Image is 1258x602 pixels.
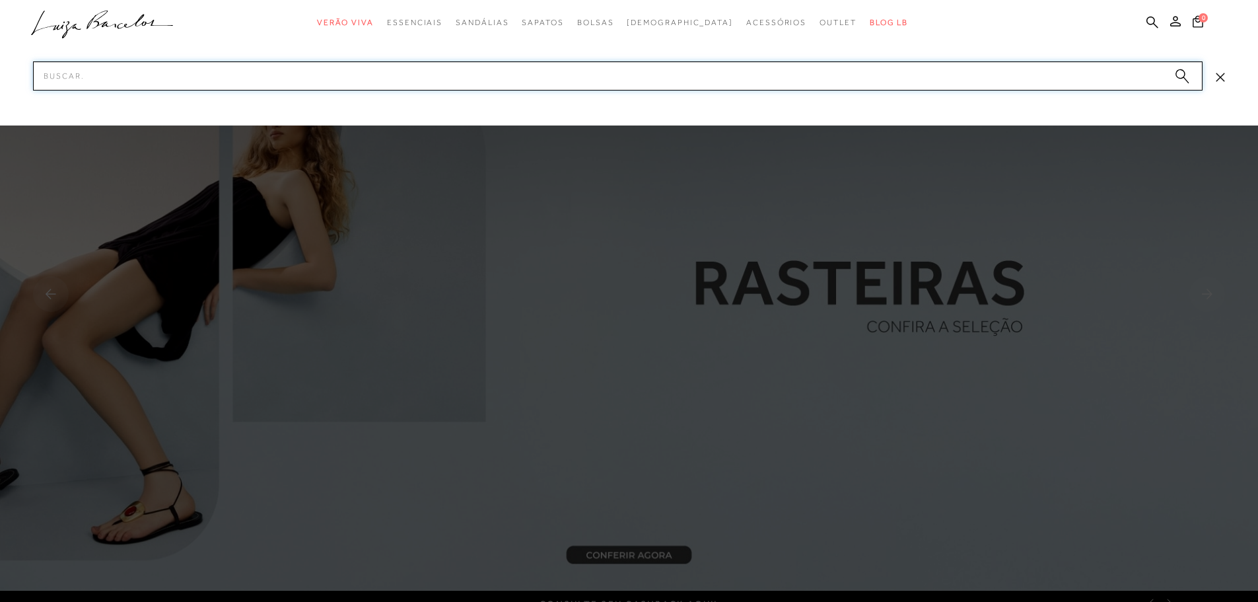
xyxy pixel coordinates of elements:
span: 0 [1199,13,1208,22]
span: Acessórios [746,18,806,27]
a: categoryNavScreenReaderText [577,11,614,35]
a: categoryNavScreenReaderText [456,11,508,35]
a: categoryNavScreenReaderText [522,11,563,35]
span: Bolsas [577,18,614,27]
span: Essenciais [387,18,442,27]
span: Outlet [820,18,856,27]
input: Buscar. [33,61,1203,91]
button: 0 [1189,15,1207,32]
a: categoryNavScreenReaderText [820,11,856,35]
a: categoryNavScreenReaderText [317,11,374,35]
span: [DEMOGRAPHIC_DATA] [627,18,733,27]
span: Verão Viva [317,18,374,27]
span: BLOG LB [870,18,908,27]
span: Sandálias [456,18,508,27]
a: categoryNavScreenReaderText [746,11,806,35]
a: BLOG LB [870,11,908,35]
a: noSubCategoriesText [627,11,733,35]
a: categoryNavScreenReaderText [387,11,442,35]
span: Sapatos [522,18,563,27]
